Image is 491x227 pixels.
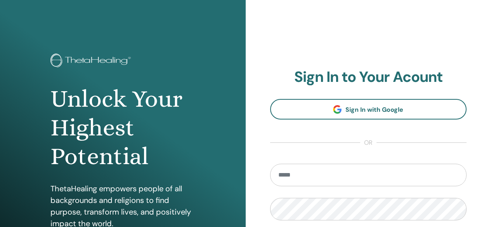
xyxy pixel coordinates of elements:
[270,68,467,86] h2: Sign In to Your Acount
[345,106,403,114] span: Sign In with Google
[50,85,195,171] h1: Unlock Your Highest Potential
[270,99,467,120] a: Sign In with Google
[360,138,376,147] span: or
